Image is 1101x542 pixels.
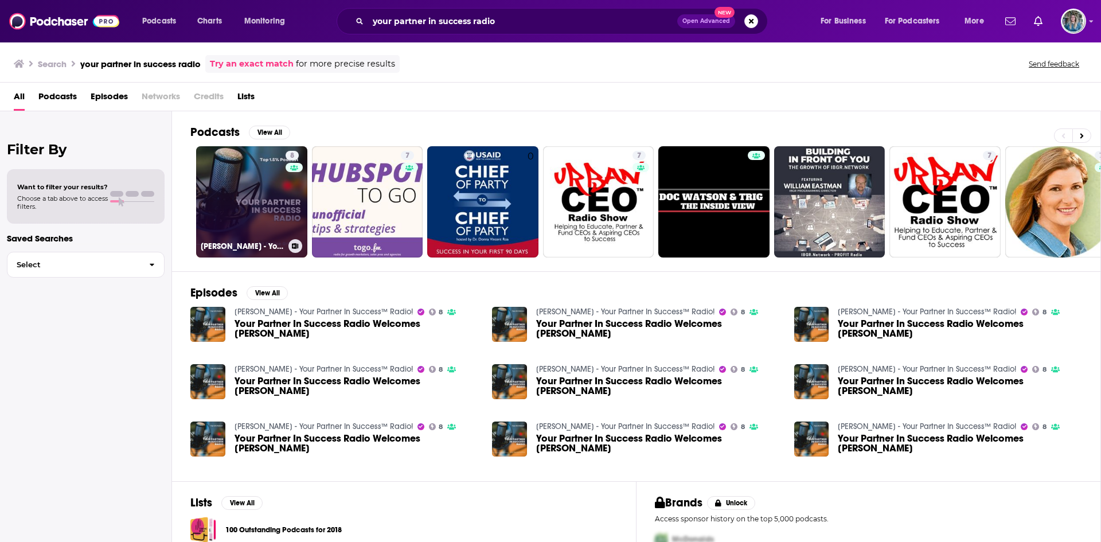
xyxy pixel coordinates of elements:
span: 8 [290,150,294,162]
a: Your Partner In Success Radio Welcomes Lisa Manyon [190,307,225,342]
span: 7 [987,150,991,162]
a: 8 [429,366,443,373]
a: Your Partner In Success Radio Welcomes Susan Handley [536,434,780,453]
a: All [14,87,25,111]
img: Your Partner In Success Radio Welcomes Fabienne Fredrickson [492,307,527,342]
a: 7 [889,146,1001,258]
a: Your Partner In Success Radio Welcomes Larry Winget [235,376,479,396]
a: Charts [190,12,229,30]
a: Your Partner In Success Radio Welcomes Ellen Violette [536,376,780,396]
span: 7 [637,150,641,162]
span: Credits [194,87,224,111]
img: User Profile [1061,9,1086,34]
img: Your Partner In Success Radio Welcomes Larry Winget [190,364,225,399]
a: EpisodesView All [190,286,288,300]
a: Denise Griffitts - Your Partner In Success™ Radio! [838,307,1016,317]
a: 7 [633,151,646,160]
span: 8 [741,310,745,315]
p: Saved Searches [7,233,165,244]
img: Your Partner In Success Radio Welcomes Ellen Violette [492,364,527,399]
img: Podchaser - Follow, Share and Rate Podcasts [9,10,119,32]
a: 8 [429,423,443,430]
span: Your Partner In Success Radio Welcomes [PERSON_NAME] [838,434,1082,453]
a: Your Partner In Success Radio Welcomes Lisa Manyon [235,319,479,338]
a: Your Partner In Success Radio Welcomes Dovell Bonnett [838,376,1082,396]
a: Your Partner In Success Radio Welcomes Wendy Bailey [235,434,479,453]
a: 8 [1032,423,1047,430]
a: 8 [429,309,443,315]
img: Your Partner In Success Radio Welcomes Wendy Bailey [190,422,225,457]
a: Show notifications dropdown [1001,11,1020,31]
a: Your Partner In Success Radio Welcomes Kimb Tiboni [838,319,1082,338]
p: Access sponsor history on the top 5,000 podcasts. [655,514,1082,523]
button: View All [247,286,288,300]
span: Networks [142,87,180,111]
a: 8[PERSON_NAME] - Your Partner In Success™ Radio! [196,146,307,258]
span: New [715,7,735,18]
a: Your Partner In Success Radio Welcomes Fabienne Fredrickson [536,319,780,338]
img: Your Partner In Success Radio Welcomes Gerrianne Clare [794,422,829,457]
a: Denise Griffitts - Your Partner In Success™ Radio! [235,422,413,431]
button: Unlock [707,496,756,510]
button: open menu [813,12,880,30]
span: Your Partner In Success Radio Welcomes [PERSON_NAME] [235,376,479,396]
button: open menu [236,12,300,30]
span: 8 [741,424,745,430]
div: 0 [528,151,534,253]
span: Your Partner In Success Radio Welcomes [PERSON_NAME] [838,319,1082,338]
span: Choose a tab above to access filters. [17,194,108,210]
a: Your Partner In Success Radio Welcomes Dovell Bonnett [794,364,829,399]
input: Search podcasts, credits, & more... [368,12,677,30]
a: Denise Griffitts - Your Partner In Success™ Radio! [838,422,1016,431]
button: View All [249,126,290,139]
span: 8 [1043,367,1047,372]
a: Show notifications dropdown [1029,11,1047,31]
a: PodcastsView All [190,125,290,139]
a: 8 [1032,309,1047,315]
a: Lists [237,87,255,111]
a: 100 Outstanding Podcasts for 2018 [225,524,342,536]
span: Your Partner In Success Radio Welcomes [PERSON_NAME] [838,376,1082,396]
span: Your Partner In Success Radio Welcomes [PERSON_NAME] [235,434,479,453]
span: 8 [439,424,443,430]
span: Open Advanced [682,18,730,24]
span: Logged in as EllaDavidson [1061,9,1086,34]
a: 8 [731,423,745,430]
h2: Brands [655,496,702,510]
a: ListsView All [190,496,263,510]
h3: your partner in success radio [80,59,201,69]
button: View All [221,496,263,510]
span: 8 [1043,310,1047,315]
span: Your Partner In Success Radio Welcomes [PERSON_NAME] [235,319,479,338]
a: 8 [731,366,745,373]
span: 8 [1043,424,1047,430]
span: More [965,13,984,29]
button: open menu [956,12,998,30]
span: 8 [439,367,443,372]
a: 0 [427,146,538,258]
h3: Search [38,59,67,69]
span: Select [7,261,140,268]
div: Search podcasts, credits, & more... [348,8,779,34]
img: Your Partner In Success Radio Welcomes Kimb Tiboni [794,307,829,342]
a: Denise Griffitts - Your Partner In Success™ Radio! [235,364,413,374]
a: Episodes [91,87,128,111]
span: Want to filter your results? [17,183,108,191]
h2: Episodes [190,286,237,300]
span: 7 [405,150,409,162]
img: Your Partner In Success Radio Welcomes Susan Handley [492,422,527,457]
h2: Filter By [7,141,165,158]
span: Monitoring [244,13,285,29]
a: 7 [543,146,654,258]
a: 7 [312,146,423,258]
a: Denise Griffitts - Your Partner In Success™ Radio! [536,422,715,431]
